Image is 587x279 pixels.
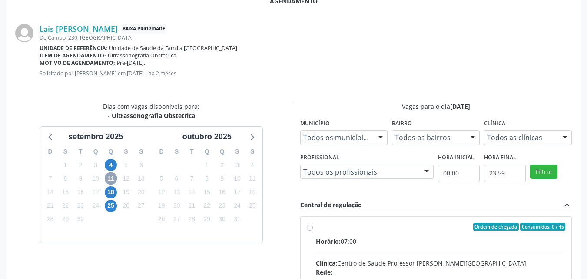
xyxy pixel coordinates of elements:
span: quinta-feira, 23 de outubro de 2025 [216,200,228,212]
b: Motivo de agendamento: [40,59,115,67]
span: sábado, 6 de setembro de 2025 [135,159,147,171]
div: Central de regulação [300,200,362,210]
span: sábado, 11 de outubro de 2025 [246,172,259,185]
p: Solicitado por [PERSON_NAME] em [DATE] - há 2 meses [40,70,572,77]
div: S [58,145,73,158]
label: Município [300,117,330,131]
span: terça-feira, 2 de setembro de 2025 [74,159,86,171]
span: terça-feira, 9 de setembro de 2025 [74,172,86,185]
span: domingo, 26 de outubro de 2025 [156,213,168,225]
span: segunda-feira, 20 de outubro de 2025 [171,200,183,212]
span: quarta-feira, 17 de setembro de 2025 [90,186,102,198]
span: segunda-feira, 13 de outubro de 2025 [171,186,183,198]
span: quarta-feira, 29 de outubro de 2025 [201,213,213,225]
div: T [73,145,88,158]
div: T [184,145,199,158]
div: outubro 2025 [179,131,235,143]
span: quinta-feira, 11 de setembro de 2025 [105,172,117,185]
div: Vagas para o dia [300,102,572,111]
span: quinta-feira, 25 de setembro de 2025 [105,200,117,212]
div: S [133,145,149,158]
span: terça-feira, 30 de setembro de 2025 [74,213,86,225]
input: Selecione o horário [484,165,526,182]
label: Hora final [484,151,516,165]
span: terça-feira, 7 de outubro de 2025 [186,172,198,185]
span: domingo, 28 de setembro de 2025 [44,213,56,225]
div: Q [199,145,215,158]
div: Q [103,145,119,158]
span: quinta-feira, 30 de outubro de 2025 [216,213,228,225]
span: segunda-feira, 27 de outubro de 2025 [171,213,183,225]
div: -- [316,268,566,277]
span: domingo, 14 de setembro de 2025 [44,186,56,198]
span: terça-feira, 14 de outubro de 2025 [186,186,198,198]
span: quarta-feira, 22 de outubro de 2025 [201,200,213,212]
span: sábado, 27 de setembro de 2025 [135,200,147,212]
span: sexta-feira, 31 de outubro de 2025 [231,213,243,225]
label: Profissional [300,151,339,165]
img: img [15,24,33,42]
div: S [119,145,134,158]
div: Dias com vagas disponíveis para: [103,102,199,120]
label: Hora inicial [438,151,474,165]
span: terça-feira, 28 de outubro de 2025 [186,213,198,225]
span: Rede: [316,268,332,276]
span: Todos os bairros [395,133,462,142]
span: Baixa Prioridade [121,24,167,34]
span: sexta-feira, 3 de outubro de 2025 [231,159,243,171]
div: S [230,145,245,158]
div: Centro de Saude Professor [PERSON_NAME][GEOGRAPHIC_DATA] [316,259,566,268]
div: Q [215,145,230,158]
span: segunda-feira, 15 de setembro de 2025 [60,186,72,198]
label: Bairro [392,117,412,131]
span: [DATE] [450,102,470,111]
span: segunda-feira, 8 de setembro de 2025 [60,172,72,185]
span: domingo, 12 de outubro de 2025 [156,186,168,198]
span: sexta-feira, 12 de setembro de 2025 [120,172,132,185]
span: Pré-[DATE]. [117,59,145,67]
b: Unidade de referência: [40,44,107,52]
b: Item de agendamento: [40,52,106,59]
span: segunda-feira, 1 de setembro de 2025 [60,159,72,171]
span: segunda-feira, 6 de outubro de 2025 [171,172,183,185]
span: quarta-feira, 3 de setembro de 2025 [90,159,102,171]
div: S [169,145,184,158]
div: Q [88,145,103,158]
span: sexta-feira, 5 de setembro de 2025 [120,159,132,171]
div: 07:00 [316,237,566,246]
span: terça-feira, 16 de setembro de 2025 [74,186,86,198]
button: Filtrar [530,165,557,179]
span: domingo, 7 de setembro de 2025 [44,172,56,185]
span: Ordem de chegada [473,223,519,231]
div: S [245,145,260,158]
span: terça-feira, 23 de setembro de 2025 [74,200,86,212]
div: setembro 2025 [65,131,126,143]
div: D [154,145,169,158]
span: sexta-feira, 24 de outubro de 2025 [231,200,243,212]
span: sexta-feira, 19 de setembro de 2025 [120,186,132,198]
span: quarta-feira, 1 de outubro de 2025 [201,159,213,171]
span: Ultrassonografia Obstetrica [108,52,176,59]
span: segunda-feira, 22 de setembro de 2025 [60,200,72,212]
span: quarta-feira, 8 de outubro de 2025 [201,172,213,185]
span: quarta-feira, 10 de setembro de 2025 [90,172,102,185]
span: sábado, 20 de setembro de 2025 [135,186,147,198]
span: sexta-feira, 10 de outubro de 2025 [231,172,243,185]
span: quarta-feira, 24 de setembro de 2025 [90,200,102,212]
span: Todos os municípios [303,133,370,142]
span: segunda-feira, 29 de setembro de 2025 [60,213,72,225]
span: quinta-feira, 2 de outubro de 2025 [216,159,228,171]
span: Clínica: [316,259,337,267]
span: Consumidos: 0 / 45 [520,223,565,231]
span: Horário: [316,237,341,245]
span: domingo, 5 de outubro de 2025 [156,172,168,185]
span: Unidade de Saude da Familia [GEOGRAPHIC_DATA] [109,44,237,52]
span: sábado, 13 de setembro de 2025 [135,172,147,185]
input: Selecione o horário [438,165,480,182]
span: Todos as clínicas [487,133,554,142]
span: Todos os profissionais [303,168,416,176]
a: Lais [PERSON_NAME] [40,24,118,34]
span: quinta-feira, 18 de setembro de 2025 [105,186,117,198]
span: sábado, 25 de outubro de 2025 [246,200,259,212]
div: Do Campo, 230, [GEOGRAPHIC_DATA] [40,34,572,41]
